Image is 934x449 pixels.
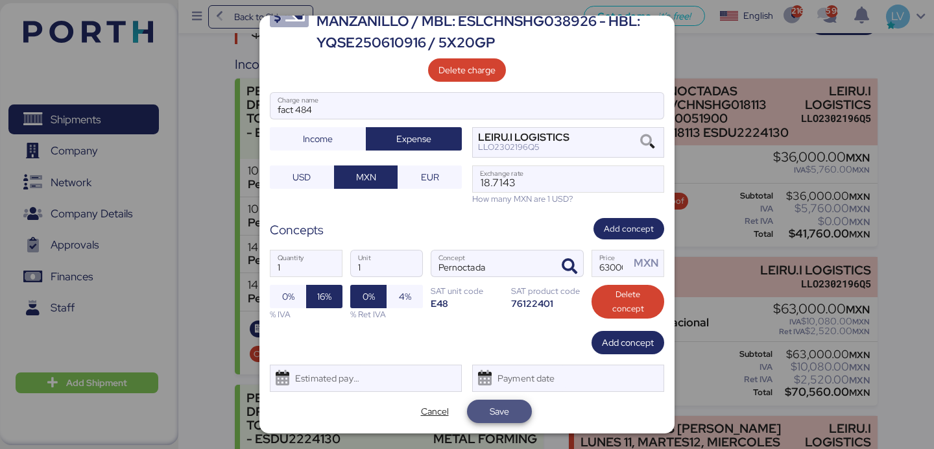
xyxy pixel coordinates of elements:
[604,222,654,236] span: Add concept
[602,287,654,316] span: Delete concept
[431,285,503,297] div: SAT unit code
[421,169,439,185] span: EUR
[317,289,331,304] span: 16%
[398,165,462,189] button: EUR
[473,166,664,192] input: Exchange rate
[293,169,311,185] span: USD
[387,285,423,308] button: 4%
[556,253,583,280] button: ConceptConcept
[366,127,462,151] button: Expense
[282,289,294,304] span: 0%
[421,404,449,419] span: Cancel
[270,221,324,239] div: Concepts
[592,250,630,276] input: Price
[431,297,503,309] div: E48
[270,93,664,119] input: Charge name
[356,169,376,185] span: MXN
[270,308,342,321] div: % IVA
[270,285,306,308] button: 0%
[303,131,333,147] span: Income
[399,289,411,304] span: 4%
[490,404,509,419] span: Save
[363,289,375,304] span: 0%
[350,285,387,308] button: 0%
[472,193,664,205] div: How many MXN are 1 USD?
[270,165,334,189] button: USD
[428,58,506,82] button: Delete charge
[634,255,664,271] div: MXN
[592,331,664,354] button: Add concept
[478,133,569,142] div: LEIRU.I LOGISTICS
[592,285,664,319] button: Delete concept
[350,308,423,321] div: % Ret IVA
[270,127,366,151] button: Income
[270,250,342,276] input: Quantity
[431,250,552,276] input: Concept
[402,400,467,423] button: Cancel
[467,400,532,423] button: Save
[593,218,664,239] button: Add concept
[396,131,431,147] span: Expense
[602,335,654,350] span: Add concept
[334,165,398,189] button: MXN
[511,285,584,297] div: SAT product code
[511,297,584,309] div: 76122401
[438,62,496,78] span: Delete charge
[478,143,569,152] div: LLO2302196Q5
[351,250,422,276] input: Unit
[306,285,342,308] button: 16%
